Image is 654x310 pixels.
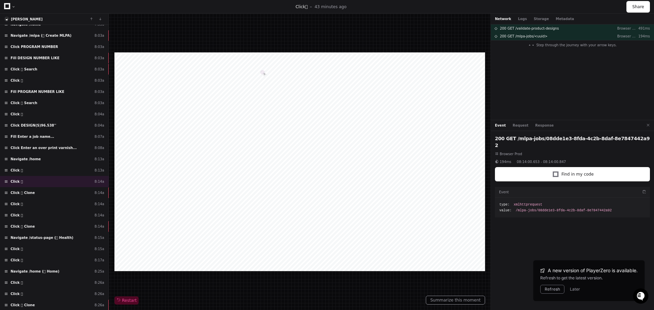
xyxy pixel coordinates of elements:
[632,288,651,306] iframe: Open customer support
[48,71,82,77] a: Powered byPylon
[11,33,72,38] span: Navigate /mlpa ( Create MLPA)
[7,7,20,20] img: PlayerZero
[636,34,650,39] p: 194ms
[11,179,23,184] span: Click 
[94,280,104,285] div: 8:26a
[540,285,564,294] button: Refresh
[11,168,23,173] span: Click 
[499,190,509,195] h3: Event
[94,33,104,38] div: 8:03a
[11,123,56,128] span: Click DESIGN(S)96.538''
[500,34,547,39] span: 200 GET /mlpa-jobs/<uuid>
[94,100,104,105] div: 8:03a
[5,17,9,21] img: 1.svg
[626,1,650,13] button: Share
[11,235,73,240] span: Navigate /status-page ( Health)
[513,123,528,128] button: Request
[94,78,104,83] div: 8:03a
[535,123,554,128] button: Response
[556,16,574,21] button: Metadata
[518,16,527,21] button: Logs
[94,179,104,184] div: 8:14a
[11,67,37,72] span: Click  Search
[94,145,104,150] div: 8:08a
[68,71,82,77] span: Pylon
[94,303,104,308] div: 8:26a
[11,55,59,61] span: Fill DESIGN NUMBER LIKE
[116,53,124,61] button: Start new chat
[11,190,35,195] span: Click  Clone
[636,26,650,31] p: 491ms
[23,58,86,63] div: We're available if you need us!
[23,51,112,58] div: Start new chat
[514,202,542,207] span: xmlhttprequest
[11,112,23,117] span: Click 
[94,291,104,296] div: 8:26a
[11,213,23,218] span: Click 
[11,17,43,21] a: [PERSON_NAME]
[94,190,104,195] div: 8:14a
[94,213,104,218] div: 8:14a
[94,89,104,94] div: 8:03a
[114,296,139,305] button: Restart
[94,67,104,72] div: 8:03a
[7,27,124,38] div: Welcome
[617,34,636,39] p: Browser Prod
[11,145,77,150] span: Click Enter an over print varnish...
[11,269,59,274] span: Navigate /home ( Home)
[11,78,23,83] span: Click 
[11,246,23,251] span: Click 
[116,298,137,303] span: Restart
[94,201,104,207] div: 8:14a
[11,44,58,49] span: Click PROGRAM NUMBER
[495,16,511,21] button: Network
[495,123,506,128] button: Event
[499,202,510,207] span: type:
[11,303,35,308] span: Click  Clone
[548,267,638,274] span: A new version of PlayerZero is available.
[94,168,104,173] div: 8:13a
[617,26,636,31] p: Browser Prod
[500,151,522,157] span: Browser Prod
[495,167,650,181] button: Find in my code
[7,51,19,63] img: 1736555170064-99ba0984-63c1-480f-8ee9-699278ef63ed
[94,123,104,128] div: 8:04a
[94,55,104,61] div: 8:03a
[426,296,485,305] button: Summarize this moment
[570,287,580,292] button: Later
[500,159,511,164] span: 194ms
[11,201,23,207] span: Click 
[500,26,559,31] span: 200 GET /validate-product-designs
[296,4,306,9] span: Click
[499,208,512,213] span: value:
[94,134,104,139] div: 8:07a
[536,43,617,48] span: Step through the journey with your arrow keys.
[11,291,23,296] span: Click 
[516,208,612,213] span: /mlpa-jobs/08dde1e3-8fda-4c2b-8daf-8e7847442a92
[94,258,104,263] div: 8:17a
[94,44,104,49] div: 8:03a
[495,135,650,149] h2: 200 GET /mlpa-jobs/08dde1e3-8fda-4c2b-8daf-8e7847442a92
[11,280,23,285] span: Click 
[314,4,346,10] p: 43 minutes ago
[94,224,104,229] div: 8:14a
[540,275,638,281] div: Refresh to get the latest version.
[11,134,54,139] span: Fill Enter a job name...
[11,89,64,94] span: Fill PROGRAM NUMBER LIKE
[11,258,23,263] span: Click 
[517,159,566,164] span: 08:14:00.653 - 08:14:00.847
[11,224,35,229] span: Click  Clone
[11,157,41,162] span: Navigate /home
[94,235,104,240] div: 8:15a
[94,112,104,117] div: 8:04a
[305,4,308,9] span: 
[94,246,104,251] div: 8:15a
[11,100,37,105] span: Click  Search
[561,172,594,177] span: Find in my code
[94,157,104,162] div: 8:13a
[534,16,549,21] button: Storage
[94,269,104,274] div: 8:25a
